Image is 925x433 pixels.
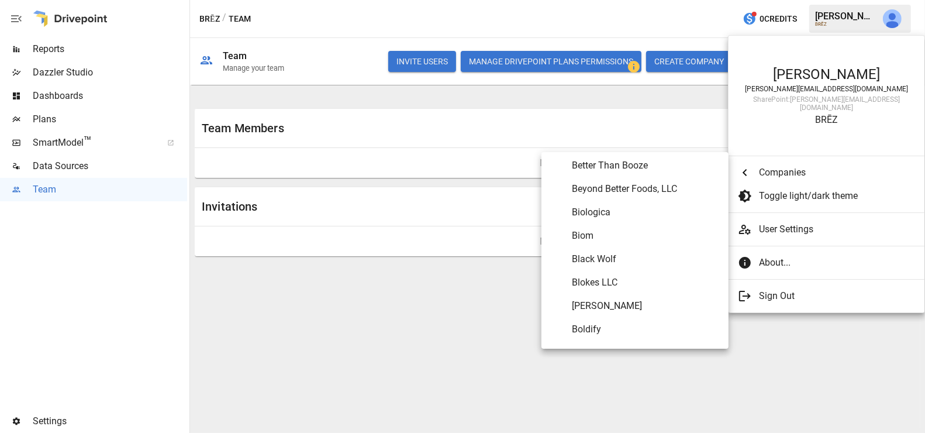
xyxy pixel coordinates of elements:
[740,66,913,83] div: [PERSON_NAME]
[740,114,913,125] div: BRĒZ
[572,252,719,266] span: Black Wolf
[572,299,719,313] span: [PERSON_NAME]
[759,256,906,270] span: About...
[759,189,906,203] span: Toggle light/dark theme
[759,222,915,236] span: User Settings
[759,166,906,180] span: Companies
[572,159,719,173] span: Better Than Booze
[572,205,719,219] span: Biologica
[740,85,913,93] div: [PERSON_NAME][EMAIL_ADDRESS][DOMAIN_NAME]
[572,182,719,196] span: Beyond Better Foods, LLC
[572,229,719,243] span: Biom
[572,322,719,336] span: Boldify
[572,276,719,290] span: Blokes LLC
[740,95,913,112] div: SharePoint: [PERSON_NAME][EMAIL_ADDRESS][DOMAIN_NAME]
[759,289,906,303] span: Sign Out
